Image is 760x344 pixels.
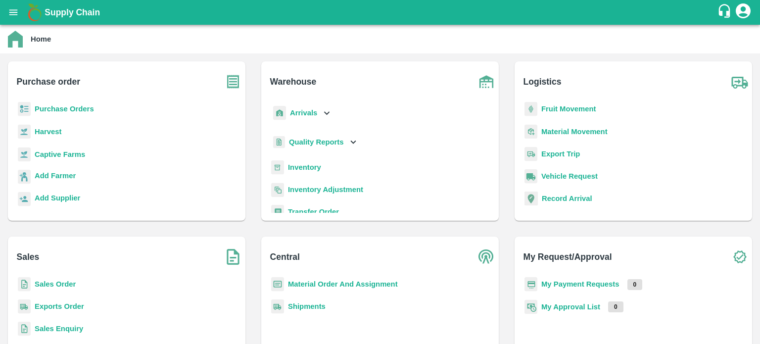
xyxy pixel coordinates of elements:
[727,245,752,269] img: check
[35,194,80,202] b: Add Supplier
[17,75,80,89] b: Purchase order
[524,124,537,139] img: material
[523,250,612,264] b: My Request/Approval
[45,5,717,19] a: Supply Chain
[541,150,580,158] a: Export Trip
[25,2,45,22] img: logo
[541,105,596,113] a: Fruit Movement
[35,128,61,136] a: Harvest
[524,277,537,292] img: payment
[288,302,326,310] a: Shipments
[270,75,317,89] b: Warehouse
[35,150,85,158] a: Captive Farms
[271,132,359,152] div: Quality Reports
[271,299,284,314] img: shipments
[474,69,499,94] img: warehouse
[18,102,31,116] img: reciept
[271,183,284,197] img: inventory
[524,299,537,314] img: approval
[524,169,537,184] img: vehicle
[288,280,398,288] a: Material Order And Assignment
[271,205,284,219] img: whTransfer
[288,186,363,194] a: Inventory Adjustment
[727,69,752,94] img: truck
[18,277,31,292] img: sales
[524,147,537,161] img: delivery
[35,325,83,333] a: Sales Enquiry
[541,280,619,288] a: My Payment Requests
[2,1,25,24] button: open drawer
[18,170,31,184] img: farmer
[35,302,84,310] a: Exports Order
[734,2,752,23] div: account of current user
[35,193,80,206] a: Add Supplier
[541,303,600,311] a: My Approval List
[35,170,76,184] a: Add Farmer
[541,172,598,180] a: Vehicle Request
[627,279,643,290] p: 0
[271,160,284,175] img: whInventory
[18,147,31,162] img: harvest
[221,69,245,94] img: purchase
[608,301,623,312] p: 0
[288,208,339,216] a: Transfer Order
[542,195,592,202] a: Record Arrival
[290,109,317,117] b: Arrivals
[31,35,51,43] b: Home
[17,250,40,264] b: Sales
[35,280,76,288] a: Sales Order
[271,102,332,124] div: Arrivals
[221,245,245,269] img: soSales
[270,250,300,264] b: Central
[288,163,321,171] a: Inventory
[474,245,499,269] img: central
[35,172,76,180] b: Add Farmer
[18,192,31,206] img: supplier
[524,192,538,205] img: recordArrival
[289,138,344,146] b: Quality Reports
[45,7,100,17] b: Supply Chain
[717,3,734,21] div: customer-support
[8,31,23,48] img: home
[541,128,608,136] a: Material Movement
[18,322,31,336] img: sales
[523,75,562,89] b: Logistics
[524,102,537,116] img: fruit
[273,106,286,120] img: whArrival
[18,299,31,314] img: shipments
[35,105,94,113] a: Purchase Orders
[18,124,31,139] img: harvest
[273,136,285,148] img: qualityReport
[271,277,284,292] img: centralMaterial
